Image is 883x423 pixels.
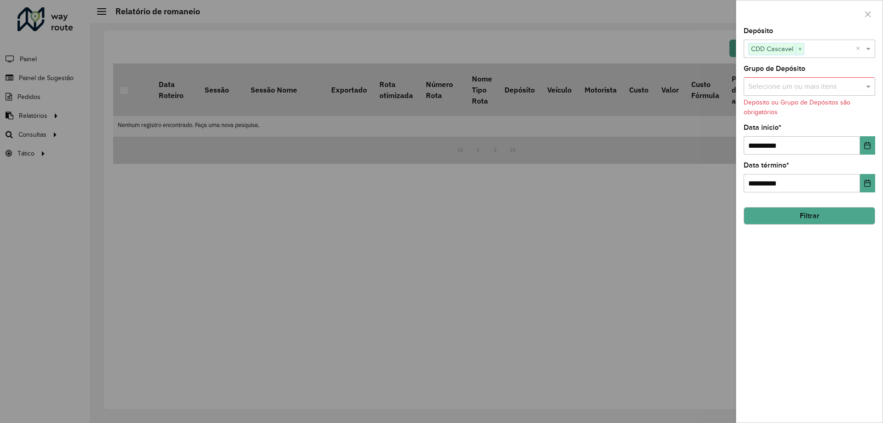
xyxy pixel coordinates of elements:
span: CDD Cascavel [749,43,796,54]
label: Data início [744,122,781,133]
button: Choose Date [860,174,875,192]
span: Clear all [856,43,864,54]
button: Choose Date [860,136,875,155]
label: Depósito [744,25,773,36]
button: Filtrar [744,207,875,225]
label: Grupo de Depósito [744,63,805,74]
label: Data término [744,160,789,171]
formly-validation-message: Depósito ou Grupo de Depósitos são obrigatórios [744,99,850,116]
span: × [796,44,804,55]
